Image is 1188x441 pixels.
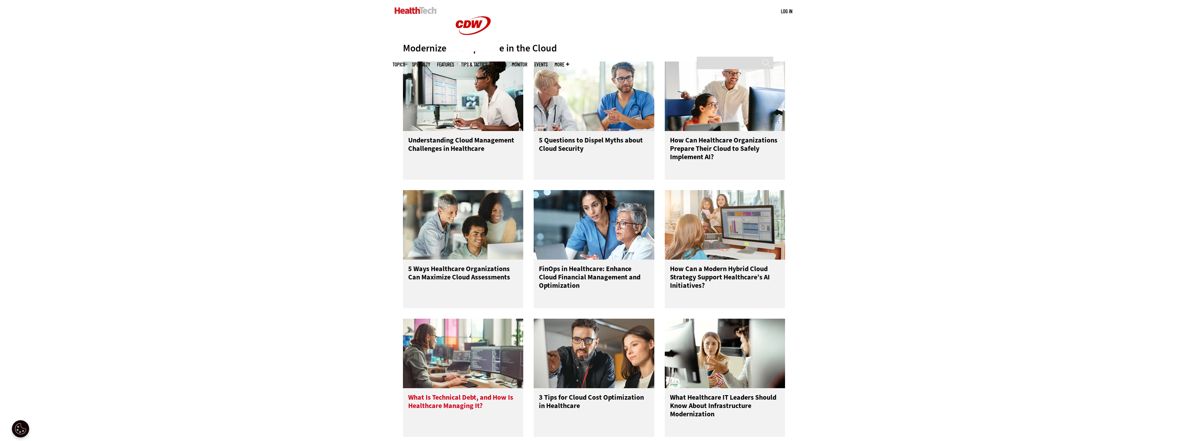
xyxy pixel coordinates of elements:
[665,319,785,388] img: IT staff talk in front of monitor
[781,8,792,15] div: User menu
[555,62,569,67] span: More
[393,62,405,67] span: Topics
[665,319,785,437] a: IT staff talk in front of monitor What Healthcare IT Leaders Should Know About Infrastructure Mod...
[403,319,524,437] a: IT employee looks at code on two monitors What Is Technical Debt, and How Is Healthcare Managing It?
[408,265,518,293] h3: 5 Ways Healthcare Organizations Can Maximize Cloud Assessments
[12,420,29,438] button: Open Preferences
[670,265,780,293] h3: How Can a Modern Hybrid Cloud Strategy Support Healthcare’s AI Initiatives?
[539,393,649,421] h3: 3 Tips for Cloud Cost Optimization in Healthcare
[665,190,785,308] a: Person exiting a healthcare office How Can a Modern Hybrid Cloud Strategy Support Healthcare’s AI...
[461,62,487,67] a: Tips & Tactics
[408,136,518,164] h3: Understanding Cloud Management Challenges in Healthcare
[447,46,499,53] a: CDW
[670,136,780,164] h3: How Can Healthcare Organizations Prepare Their Cloud to Safely Implement AI?
[665,62,785,131] img: Coworkers collaborating in the office
[412,62,430,67] span: Specialty
[12,420,29,438] div: Cookie Settings
[781,8,792,14] a: Log in
[494,62,505,67] a: Video
[403,62,524,180] a: Women at desk working on computer Understanding Cloud Management Challenges in Healthcare
[403,190,524,260] img: Coworkers collaborating in the office
[403,62,524,131] img: Women at desk working on computer
[403,319,524,388] img: IT employee looks at code on two monitors
[665,190,785,260] img: Person exiting a healthcare office
[534,62,548,67] a: Events
[534,319,654,388] img: IT team look at cloud usage on a computer monitor
[512,62,527,67] a: MonITor
[670,393,780,421] h3: What Healthcare IT Leaders Should Know About Infrastructure Modernization
[534,190,654,260] img: two clinicians looking at laptop
[403,190,524,308] a: Coworkers collaborating in the office 5 Ways Healthcare Organizations Can Maximize Cloud Assessments
[534,62,654,131] img: Healthcare team discussing at a table
[437,62,454,67] a: Features
[534,62,654,180] a: Healthcare team discussing at a table 5 Questions to Dispel Myths about Cloud Security
[395,7,437,14] img: Home
[408,393,518,421] h3: What Is Technical Debt, and How Is Healthcare Managing It?
[534,190,654,308] a: two clinicians looking at laptop FinOps in Healthcare: Enhance Cloud Financial Management and Opt...
[534,319,654,437] a: IT team look at cloud usage on a computer monitor 3 Tips for Cloud Cost Optimization in Healthcare
[539,136,649,164] h3: 5 Questions to Dispel Myths about Cloud Security
[665,62,785,180] a: Coworkers collaborating in the office How Can Healthcare Organizations Prepare Their Cloud to Saf...
[539,265,649,293] h3: FinOps in Healthcare: Enhance Cloud Financial Management and Optimization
